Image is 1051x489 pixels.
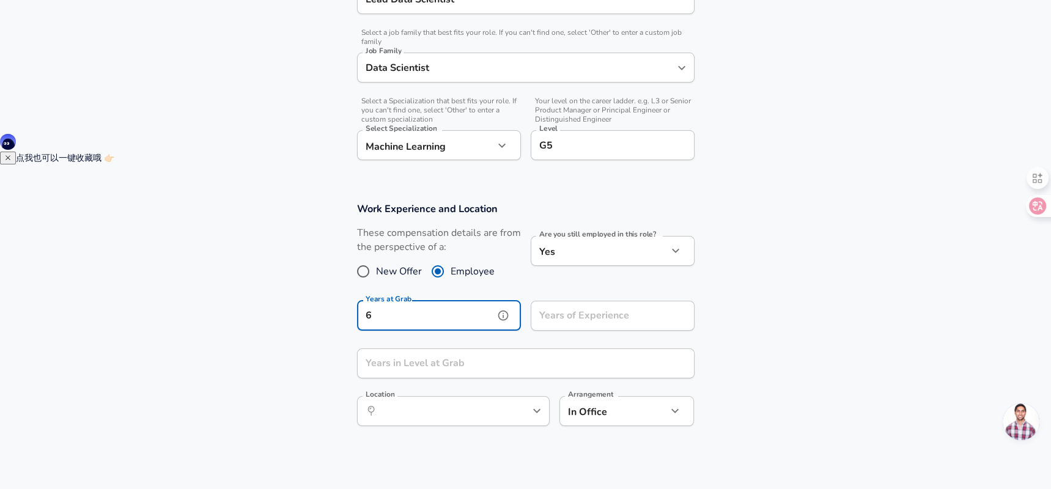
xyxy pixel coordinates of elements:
span: Your level on the career ladder. e.g. L3 or Senior Product Manager or Principal Engineer or Disti... [531,97,695,124]
label: Location [366,391,394,398]
label: These compensation details are from the perspective of a: [357,226,521,254]
input: 7 [531,301,668,331]
label: Arrangement [568,391,613,398]
label: Years at Grab [366,295,412,303]
div: In Office [559,396,649,426]
div: 开放式聊天 [1003,403,1039,440]
input: 0 [357,301,494,331]
div: Machine Learning [357,130,494,160]
button: Open [528,402,545,419]
label: Are you still employed in this role? [539,230,656,238]
input: 1 [357,348,668,378]
button: help [494,306,512,325]
span: Employee [451,264,495,279]
div: Yes [531,236,668,266]
input: L3 [536,136,689,155]
input: Software Engineer [363,58,671,77]
button: Open [673,59,690,76]
span: Select a job family that best fits your role. If you can't find one, select 'Other' to enter a cu... [357,28,695,46]
label: Level [539,125,558,132]
label: Select Specialization [366,125,437,132]
span: Select a Specialization that best fits your role. If you can't find one, select 'Other' to enter ... [357,97,521,124]
h3: Work Experience and Location [357,202,695,216]
label: Job Family [366,47,402,54]
span: New Offer [376,264,422,279]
